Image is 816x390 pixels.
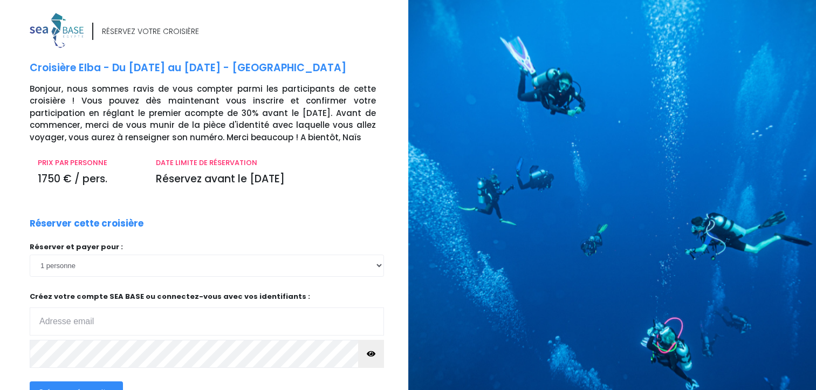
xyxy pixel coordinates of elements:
[102,26,199,37] div: RÉSERVEZ VOTRE CROISIÈRE
[30,242,384,252] p: Réserver et payer pour :
[156,172,376,187] p: Réservez avant le [DATE]
[30,13,84,48] img: logo_color1.png
[30,307,384,336] input: Adresse email
[156,158,376,168] p: DATE LIMITE DE RÉSERVATION
[30,217,143,231] p: Réserver cette croisière
[30,291,384,336] p: Créez votre compte SEA BASE ou connectez-vous avec vos identifiants :
[38,158,140,168] p: PRIX PAR PERSONNE
[30,60,400,76] p: Croisière Elba - Du [DATE] au [DATE] - [GEOGRAPHIC_DATA]
[38,172,140,187] p: 1750 € / pers.
[30,83,400,144] p: Bonjour, nous sommes ravis de vous compter parmi les participants de cette croisière ! Vous pouve...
